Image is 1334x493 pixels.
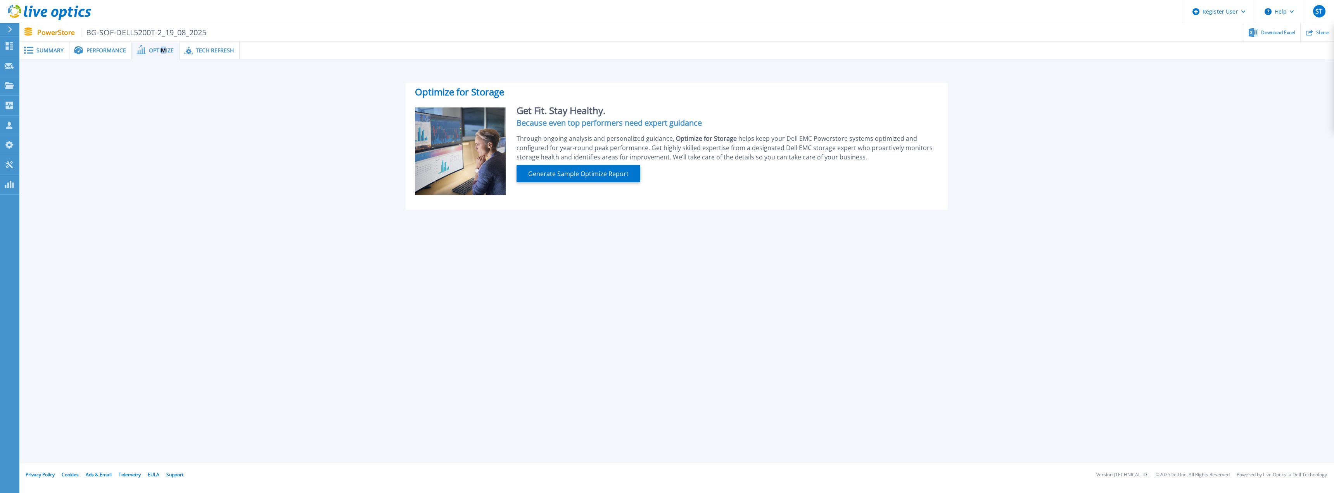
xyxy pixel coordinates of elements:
[119,471,141,478] a: Telemetry
[196,48,234,53] span: Tech Refresh
[166,471,183,478] a: Support
[517,107,938,114] h2: Get Fit. Stay Healthy.
[62,471,79,478] a: Cookies
[676,134,738,143] span: Optimize for Storage
[37,28,207,37] p: PowerStore
[81,28,207,37] span: BG-SOF-DELL5200T-2_19_08_2025
[26,471,55,478] a: Privacy Policy
[148,471,159,478] a: EULA
[86,471,112,478] a: Ads & Email
[517,165,640,182] button: Generate Sample Optimize Report
[1096,472,1149,477] li: Version: [TECHNICAL_ID]
[1315,8,1322,14] span: ST
[517,120,938,126] h4: Because even top performers need expert guidance
[415,107,506,196] img: Optimize Promo
[1237,472,1327,477] li: Powered by Live Optics, a Dell Technology
[1261,30,1295,35] span: Download Excel
[1156,472,1230,477] li: © 2025 Dell Inc. All Rights Reserved
[86,48,126,53] span: Performance
[36,48,64,53] span: Summary
[517,134,938,162] div: Through ongoing analysis and personalized guidance, helps keep your Dell EMC Powerstore systems o...
[415,89,938,98] h2: Optimize for Storage
[149,48,174,53] span: Optimize
[1316,30,1329,35] span: Share
[525,169,632,178] span: Generate Sample Optimize Report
